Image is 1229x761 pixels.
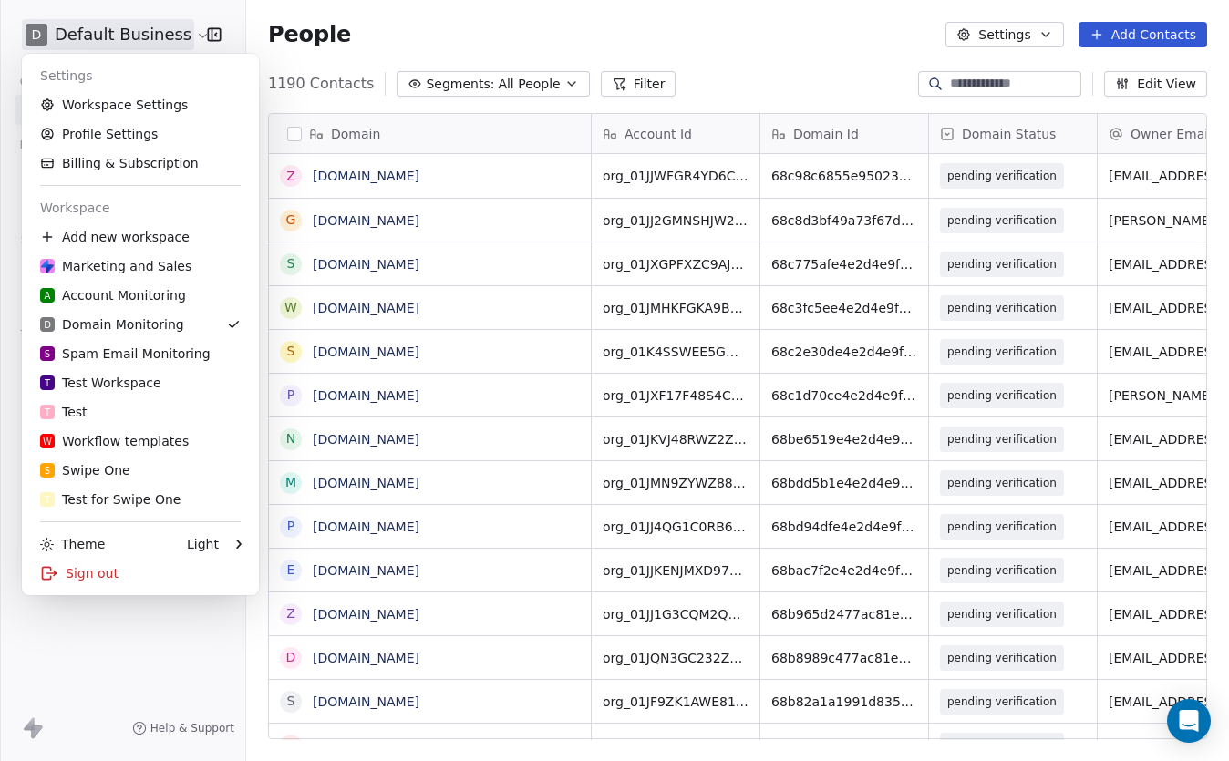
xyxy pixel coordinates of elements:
[40,535,105,553] div: Theme
[29,119,252,149] a: Profile Settings
[29,193,252,222] div: Workspace
[29,559,252,588] div: Sign out
[45,347,50,361] span: S
[40,345,211,363] div: Spam Email Monitoring
[45,406,50,419] span: T
[45,376,50,390] span: T
[40,490,181,509] div: Test for Swipe One
[40,315,184,334] div: Domain Monitoring
[45,464,50,478] span: S
[40,461,130,479] div: Swipe One
[29,61,252,90] div: Settings
[40,432,189,450] div: Workflow templates
[40,286,186,304] div: Account Monitoring
[29,149,252,178] a: Billing & Subscription
[187,535,219,553] div: Light
[45,289,51,303] span: A
[40,403,88,421] div: Test
[40,259,55,273] img: Swipe%20One%20Logo%201-1.svg
[29,222,252,252] div: Add new workspace
[40,257,191,275] div: Marketing and Sales
[29,90,252,119] a: Workspace Settings
[40,374,161,392] div: Test Workspace
[43,435,52,448] span: W
[45,493,50,507] span: T
[44,318,51,332] span: D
